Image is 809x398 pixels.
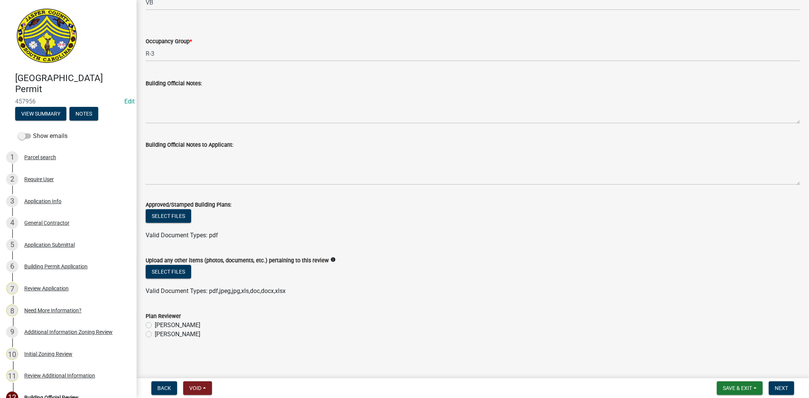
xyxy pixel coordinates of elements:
div: Parcel search [24,155,56,160]
div: 3 [6,195,18,207]
div: Review Additional Information [24,373,95,378]
div: Application Submittal [24,242,75,248]
span: Next [775,385,788,391]
span: Valid Document Types: pdf,jpeg,jpg,xls,doc,docx,xlsx [146,287,286,295]
div: 4 [6,217,18,229]
button: Back [151,381,177,395]
span: Void [189,385,201,391]
wm-modal-confirm: Notes [69,111,98,117]
div: Review Application [24,286,69,291]
div: 1 [6,151,18,163]
i: info [330,257,336,262]
div: 10 [6,348,18,360]
button: Void [183,381,212,395]
label: Occupancy Group [146,39,192,44]
label: Approved/Stamped Building Plans: [146,202,231,208]
wm-modal-confirm: Summary [15,111,66,117]
label: Plan Reviewer [146,314,181,319]
span: Valid Document Types: pdf [146,232,218,239]
h4: [GEOGRAPHIC_DATA] Permit [15,73,130,95]
span: 457956 [15,98,121,105]
div: General Contractor [24,220,69,226]
label: Upload any other items (photos, documents, etc.) pertaining to this review [146,258,329,263]
div: 8 [6,304,18,317]
span: Back [157,385,171,391]
div: Additional Information Zoning Review [24,329,113,335]
button: Next [769,381,794,395]
div: Application Info [24,199,61,204]
div: 9 [6,326,18,338]
label: [PERSON_NAME] [155,321,200,330]
div: 11 [6,370,18,382]
label: Building Official Notes to Applicant: [146,143,233,148]
div: 2 [6,173,18,185]
button: Save & Exit [717,381,763,395]
div: Building Permit Application [24,264,88,269]
div: Initial Zoning Review [24,351,72,357]
span: Save & Exit [723,385,752,391]
label: Building Official Notes: [146,81,202,86]
label: [PERSON_NAME] [155,330,200,339]
button: Select files [146,209,191,223]
img: Jasper County, South Carolina [15,8,79,65]
div: 7 [6,282,18,295]
button: Select files [146,265,191,279]
wm-modal-confirm: Edit Application Number [124,98,135,105]
label: Show emails [18,132,68,141]
div: 6 [6,260,18,273]
div: 5 [6,239,18,251]
button: View Summary [15,107,66,121]
button: Notes [69,107,98,121]
a: Edit [124,98,135,105]
div: Require User [24,177,54,182]
div: Need More Information? [24,308,82,313]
